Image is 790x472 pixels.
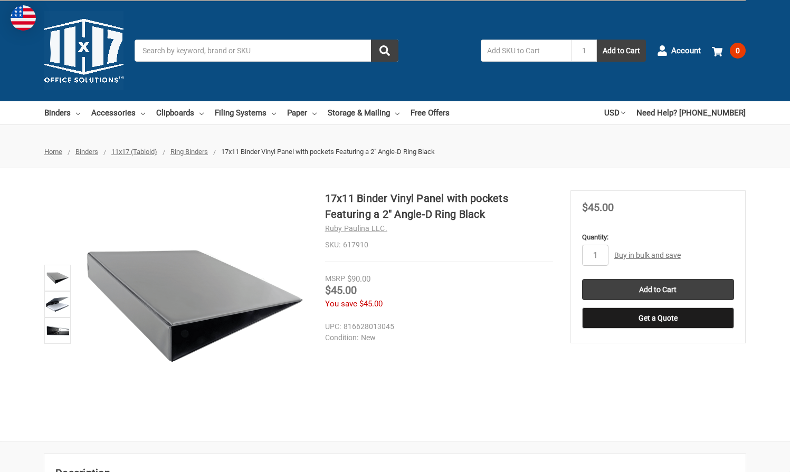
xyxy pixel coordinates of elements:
span: $45.00 [582,201,614,214]
a: USD [604,101,625,124]
dd: New [325,332,548,343]
span: $45.00 [359,299,383,309]
dd: 816628013045 [325,321,548,332]
span: 17x11 Binder Vinyl Panel with pockets Featuring a 2" Angle-D Ring Black [221,148,435,156]
div: MSRP [325,273,345,284]
h1: 17x11 Binder Vinyl Panel with pockets Featuring a 2" Angle-D Ring Black [325,190,553,222]
a: 0 [712,37,746,64]
a: Accessories [91,101,145,124]
a: Ring Binders [170,148,208,156]
dt: Condition: [325,332,358,343]
a: Buy in bulk and save [614,251,681,259]
a: Account [657,37,701,64]
img: duty and tax information for United States [11,5,36,31]
span: You save [325,299,357,309]
button: Add to Cart [597,40,646,62]
dt: SKU: [325,239,340,251]
img: 11x17.com [44,11,123,90]
button: Get a Quote [582,307,734,329]
img: 17x11 Binder Vinyl Panel with pockets Featuring a 2" Angle-D Ring Black [79,190,308,419]
label: Quantity: [582,232,734,243]
span: Account [671,45,701,57]
a: Binders [44,101,80,124]
span: $90.00 [347,274,370,284]
span: $45.00 [325,284,357,296]
input: Add to Cart [582,279,734,300]
a: Storage & Mailing [328,101,399,124]
a: Clipboards [156,101,204,124]
dt: UPC: [325,321,341,332]
a: Need Help? [PHONE_NUMBER] [636,101,746,124]
input: Add SKU to Cart [481,40,572,62]
a: Free Offers [411,101,450,124]
a: 11x17 (Tabloid) [111,148,157,156]
a: Paper [287,101,317,124]
span: 0 [730,43,746,59]
a: Filing Systems [215,101,276,124]
dd: 617910 [325,239,553,251]
img: 17x11 Binder Vinyl Panel with pockets Featuring a 2" Angle-D Ring Black [46,293,69,316]
img: 17”x11” Vinyl Binders (615910) Black [46,319,69,342]
a: Binders [75,148,98,156]
img: 17x11 Binder Vinyl Panel with pockets Featuring a 2" Angle-D Ring Black [46,266,69,290]
a: Ruby Paulina LLC. [325,224,387,233]
a: Home [44,148,62,156]
input: Search by keyword, brand or SKU [135,40,398,62]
